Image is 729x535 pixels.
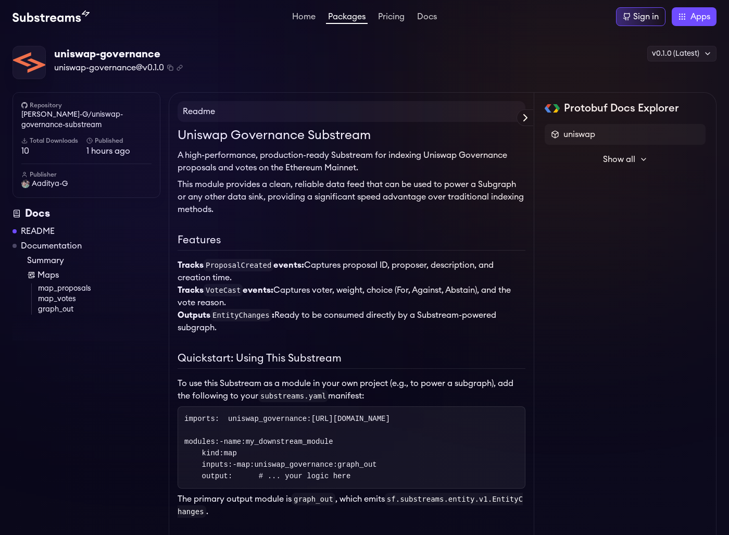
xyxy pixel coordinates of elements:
[292,493,335,505] code: graph_out
[564,101,679,116] h2: Protobuf Docs Explorer
[167,65,173,71] button: Copy package name and version
[545,104,560,113] img: Protobuf
[178,377,525,402] p: To use this Substream as a module in your own project (e.g., to power a subgraph), add the follow...
[21,145,86,157] span: 10
[204,284,243,296] code: VoteCast
[184,472,232,480] span: :
[21,225,55,238] a: README
[178,309,525,334] li: Ready to be consumed directly by a Substream-powered subgraph.
[13,46,45,79] img: Package Logo
[86,136,152,145] h6: Published
[27,269,160,281] a: Maps
[12,10,90,23] img: Substream's logo
[184,415,219,423] span: :
[210,309,272,321] code: EntityChanges
[178,178,525,216] p: This module provides a clean, reliable data feed that can be used to power a Subgraph or any othe...
[21,179,152,189] a: Aaditya-G
[616,7,665,26] a: Sign in
[326,13,368,24] a: Packages
[690,10,710,23] span: Apps
[21,180,30,188] img: User Avatar
[246,438,333,446] span: my_downstream_module
[21,109,152,130] a: [PERSON_NAME]-G/uniswap-governance-substream
[228,415,307,423] span: uniswap_governance
[224,438,242,446] span: name
[259,472,350,480] span: # ... your logic here
[603,153,635,166] span: Show all
[21,240,82,252] a: Documentation
[178,493,525,518] p: The primary output module is , which emits .
[202,449,220,457] span: kind
[178,259,525,284] li: Captures proposal ID, proposer, description, and creation time.
[311,415,390,423] span: [URL][DOMAIN_NAME]
[178,286,273,294] strong: Tracks events:
[38,304,160,315] a: graph_out
[647,46,717,61] div: v0.1.0 (Latest)
[633,10,659,23] div: Sign in
[415,13,439,23] a: Docs
[184,415,215,423] span: imports
[254,461,376,469] span: uniswap_governance:graph_out
[184,461,232,469] span: :
[38,294,160,304] a: map_votes
[178,232,525,251] h2: Features
[86,145,152,157] span: 1 hours ago
[21,136,86,145] h6: Total Downloads
[21,101,152,109] h6: Repository
[178,351,525,369] h2: Quickstart: Using This Substream
[21,170,152,179] h6: Publisher
[178,149,525,174] p: A high-performance, production-ready Substream for indexing Uniswap Governance proposals and vote...
[545,149,706,170] button: Show all
[224,449,237,457] span: map
[32,179,68,189] span: Aaditya-G
[184,438,215,446] span: modules
[202,472,228,480] span: output
[178,126,525,145] h1: Uniswap Governance Substream
[184,449,237,457] span: :
[232,461,376,469] span: - :
[290,13,318,23] a: Home
[54,61,164,74] span: uniswap-governance@v0.1.0
[12,206,160,221] div: Docs
[38,283,160,294] a: map_proposals
[54,47,183,61] div: uniswap-governance
[376,13,407,23] a: Pricing
[219,438,333,446] span: - :
[178,311,274,319] strong: Outputs :
[178,101,525,122] h4: Readme
[184,438,219,446] span: :
[219,415,390,423] span: :
[178,284,525,309] li: Captures voter, weight, choice (For, Against, Abstain), and the vote reason.
[27,271,35,279] img: Map icon
[237,461,250,469] span: map
[27,254,160,267] a: Summary
[258,390,328,402] code: substreams.yaml
[563,128,595,141] span: uniswap
[21,102,28,108] img: github
[202,461,228,469] span: inputs
[178,493,523,518] code: sf.substreams.entity.v1.EntityChanges
[177,65,183,71] button: Copy .spkg link to clipboard
[178,261,304,269] strong: Tracks events:
[204,259,273,271] code: ProposalCreated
